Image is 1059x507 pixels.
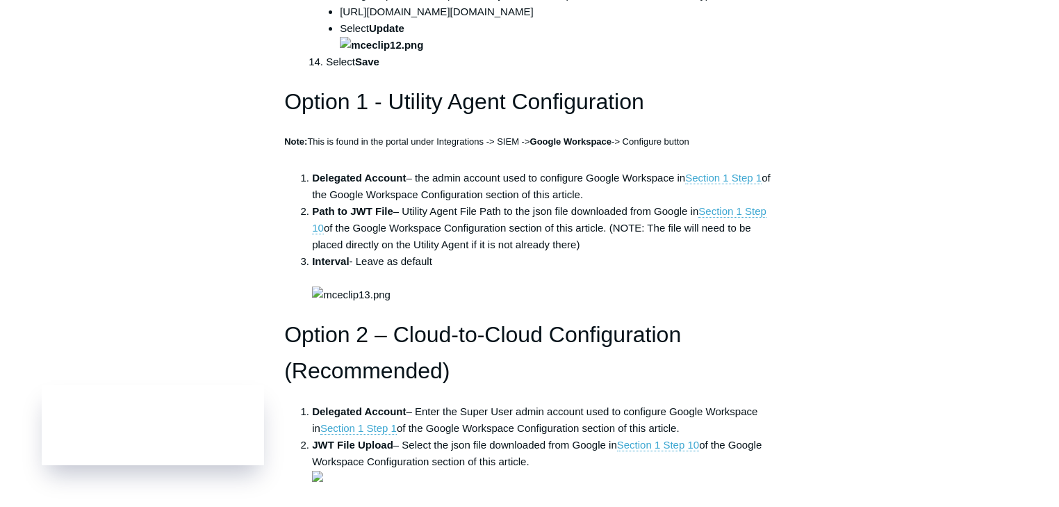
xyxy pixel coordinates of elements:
img: 32158105163539 [312,471,323,482]
iframe: Todyl Status [42,385,264,465]
h1: Option 1 - Utility Agent Configuration [284,84,775,155]
strong: Save [355,56,379,67]
img: mceclip12.png [340,37,423,54]
strong: Path to JWT File [312,205,393,217]
strong: Google Workspace [530,136,612,147]
a: Section 1 Step 1 [685,172,762,184]
strong: JWT File Upload [312,439,393,451]
a: Section 1 Step 10 [617,439,699,451]
strong: Update [340,22,423,51]
img: mceclip13.png [312,287,391,303]
li: [URL][DOMAIN_NAME][DOMAIN_NAME] [340,3,775,20]
span: This is found in the portal under Integrations -> SIEM -> -> Configure button [284,136,689,147]
li: – Enter the Super User admin account used to configure Google Workspace in of the Google Workspac... [312,403,775,437]
strong: Interval [312,255,349,267]
li: – Select the json file downloaded from Google in of the Google Workspace Configuration section of... [312,437,775,487]
li: - Leave as default [312,253,775,303]
strong: Note: [284,136,307,147]
h1: Option 2 – Cloud-to-Cloud Configuration (Recommended) [284,317,775,388]
strong: Delegated Account [312,405,406,417]
li: – the admin account used to configure Google Workspace in of the Google Workspace Configuration s... [312,170,775,203]
strong: Delegated Account [312,172,406,184]
a: Section 1 Step 1 [320,422,397,435]
li: Select [326,54,775,70]
li: Select [340,20,775,54]
li: – Utility Agent File Path to the json file downloaded from Google in of the Google Workspace Conf... [312,203,775,253]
